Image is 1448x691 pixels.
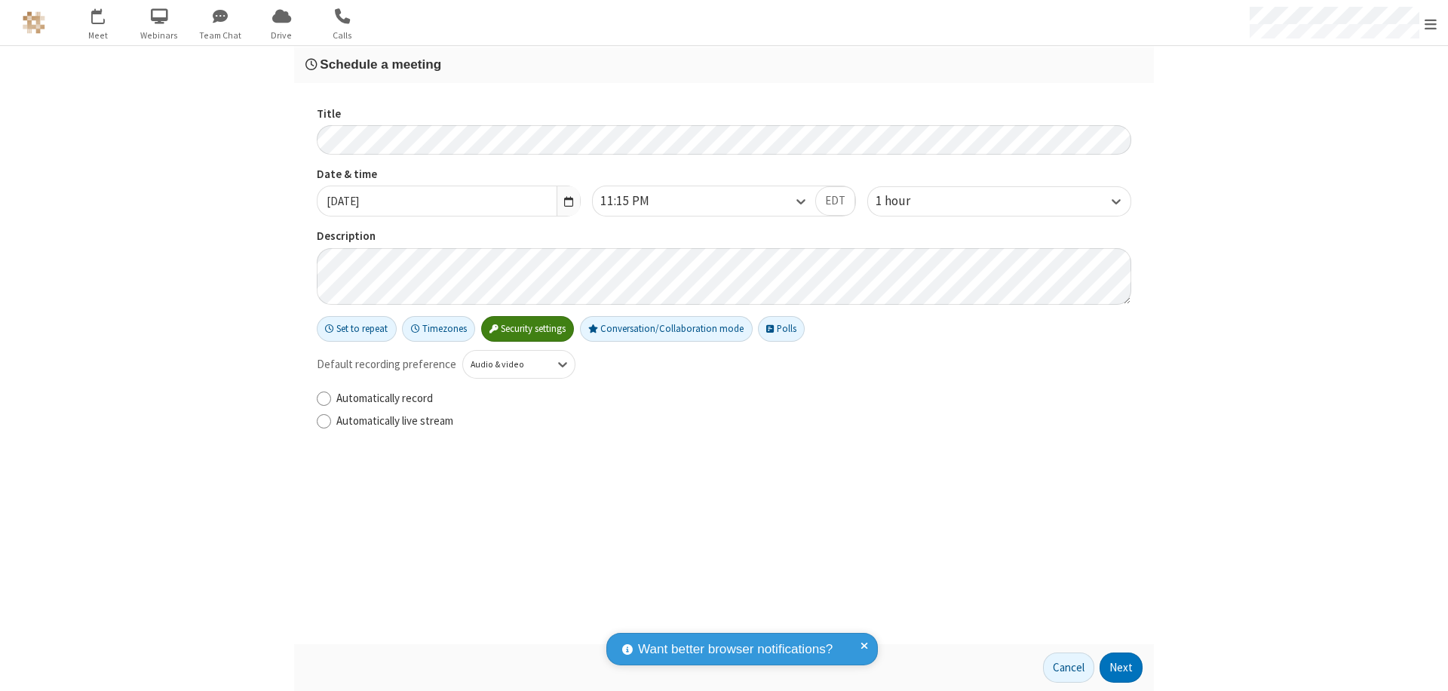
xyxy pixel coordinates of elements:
button: Polls [758,316,805,342]
button: Set to repeat [317,316,397,342]
span: Drive [253,29,310,42]
button: Conversation/Collaboration mode [580,316,753,342]
span: Schedule a meeting [320,57,441,72]
button: EDT [815,186,855,217]
div: 7 [102,8,112,20]
div: 11:15 PM [600,192,675,211]
button: Timezones [402,316,475,342]
span: Calls [314,29,371,42]
div: 1 hour [876,192,936,211]
button: Next [1100,653,1143,683]
label: Date & time [317,166,581,183]
div: Audio & video [471,358,542,371]
span: Default recording preference [317,356,456,373]
span: Webinars [131,29,188,42]
button: Security settings [481,316,575,342]
img: QA Selenium DO NOT DELETE OR CHANGE [23,11,45,34]
span: Meet [70,29,127,42]
label: Title [317,106,1131,123]
span: Want better browser notifications? [638,640,833,659]
button: Cancel [1043,653,1094,683]
label: Automatically record [336,390,1131,407]
label: Description [317,228,1131,245]
span: Team Chat [192,29,249,42]
label: Automatically live stream [336,413,1131,430]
